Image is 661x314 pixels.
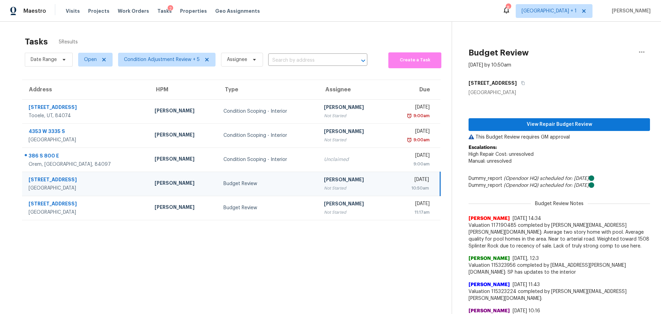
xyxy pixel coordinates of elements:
span: [PERSON_NAME] [469,281,510,288]
div: [DATE] by 10:50am [469,62,511,69]
div: [PERSON_NAME] [324,104,381,112]
th: Type [218,80,319,99]
input: Search by address [268,55,348,66]
span: Condition Adjustment Review + 5 [124,56,200,63]
div: [PERSON_NAME] [155,155,212,164]
span: Work Orders [118,8,149,14]
div: Budget Review [223,180,313,187]
span: [DATE], 12:3 [513,256,539,261]
div: 11:17am [393,209,430,216]
button: Open [358,56,368,65]
i: (Opendoor HQ) [504,176,538,181]
span: Budget Review Notes [531,200,588,207]
span: Properties [180,8,207,14]
div: 4353 W 3335 S [29,128,144,136]
div: [PERSON_NAME] [155,107,212,116]
img: Overdue Alarm Icon [407,136,412,143]
span: Maestro [23,8,46,14]
th: Address [22,80,149,99]
button: Copy Address [517,77,526,89]
span: Valuation 115323956 completed by [EMAIL_ADDRESS][PERSON_NAME][DOMAIN_NAME]: SP has updates to the... [469,262,650,276]
div: Unclaimed [324,156,381,163]
span: Date Range [31,56,57,63]
span: [PERSON_NAME] [469,215,510,222]
th: Due [387,80,440,99]
div: 8 [506,4,511,11]
span: Create a Task [392,56,438,64]
div: [PERSON_NAME] [324,128,381,136]
div: Condition Scoping - Interior [223,108,313,115]
div: Not Started [324,136,381,143]
div: Budget Review [223,204,313,211]
div: [GEOGRAPHIC_DATA] [29,185,144,192]
span: Valuation 117190485 completed by [PERSON_NAME][EMAIL_ADDRESS][PERSON_NAME][DOMAIN_NAME]: Average ... [469,222,650,250]
span: Geo Assignments [215,8,260,14]
div: Tooele, UT, 84074 [29,112,144,119]
div: Orem, [GEOGRAPHIC_DATA], 84097 [29,161,144,168]
span: [PERSON_NAME] [469,255,510,262]
div: Dummy_report [469,175,650,182]
span: Valuation 115323224 completed by [PERSON_NAME][EMAIL_ADDRESS][PERSON_NAME][DOMAIN_NAME]: [469,288,650,302]
div: [DATE] [393,200,430,209]
div: [GEOGRAPHIC_DATA] [29,136,144,143]
th: Assignee [318,80,387,99]
div: Not Started [324,112,381,119]
div: [DATE] [393,176,429,185]
div: 10:50am [393,185,429,192]
span: [DATE] 11:43 [513,282,540,287]
div: [GEOGRAPHIC_DATA] [29,209,144,216]
span: Projects [88,8,109,14]
div: Not Started [324,209,381,216]
span: High Repair Cost: unresolved [469,152,534,157]
div: [PERSON_NAME] [324,176,381,185]
div: [PERSON_NAME] [324,200,381,209]
span: 5 Results [59,39,78,45]
div: Condition Scoping - Interior [223,156,313,163]
div: [STREET_ADDRESS] [29,176,144,185]
div: Condition Scoping - Interior [223,132,313,139]
div: [PERSON_NAME] [155,180,212,188]
div: 9:00am [412,112,430,119]
span: Open [84,56,97,63]
img: Overdue Alarm Icon [407,112,412,119]
b: Escalations: [469,145,497,150]
div: [DATE] [393,128,430,136]
i: scheduled for: [DATE] [540,183,589,188]
span: [GEOGRAPHIC_DATA] + 1 [522,8,577,14]
div: 386 S 800 E [29,152,144,161]
div: 9:00am [393,161,430,168]
div: [GEOGRAPHIC_DATA] [469,89,650,96]
span: Manual: unresolved [469,159,512,164]
h2: Budget Review [469,49,529,56]
span: View Repair Budget Review [474,120,644,129]
span: Assignee [227,56,247,63]
div: [STREET_ADDRESS] [29,200,144,209]
span: Visits [66,8,80,14]
h2: Tasks [25,38,48,45]
div: 2 [168,5,173,12]
div: [STREET_ADDRESS] [29,104,144,112]
div: Dummy_report [469,182,650,189]
th: HPM [149,80,218,99]
button: View Repair Budget Review [469,118,650,131]
div: [PERSON_NAME] [155,131,212,140]
i: (Opendoor HQ) [504,183,538,188]
p: This Budget Review requires GM approval [469,134,650,141]
div: 9:00am [412,136,430,143]
div: Not Started [324,185,381,192]
div: [DATE] [393,152,430,161]
span: Tasks [157,9,172,13]
h5: [STREET_ADDRESS] [469,80,517,87]
div: [DATE] [393,104,430,112]
span: [DATE] 10:16 [513,308,540,313]
span: [PERSON_NAME] [609,8,651,14]
i: scheduled for: [DATE] [540,176,589,181]
div: [PERSON_NAME] [155,204,212,212]
span: [DATE] 14:34 [513,216,541,221]
button: Create a Task [388,52,441,68]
